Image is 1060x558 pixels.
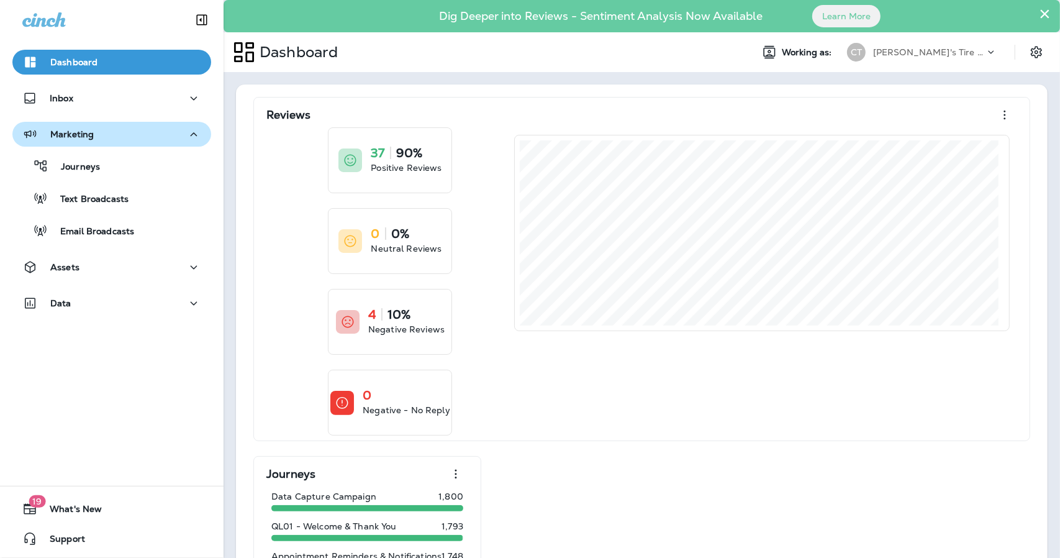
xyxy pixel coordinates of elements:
[271,492,376,501] p: Data Capture Campaign
[29,495,45,508] span: 19
[12,217,211,244] button: Email Broadcasts
[403,14,799,18] p: Dig Deeper into Reviews - Sentiment Analysis Now Available
[266,468,315,480] p: Journeys
[438,492,463,501] p: 1,800
[266,109,310,121] p: Reviews
[12,496,211,521] button: 19What's New
[442,521,463,531] p: 1,793
[371,162,442,174] p: Positive Reviews
[12,50,211,75] button: Dashboard
[37,504,102,519] span: What's New
[847,43,866,62] div: CT
[12,122,211,147] button: Marketing
[12,291,211,316] button: Data
[12,185,211,211] button: Text Broadcasts
[48,226,134,238] p: Email Broadcasts
[391,227,409,240] p: 0%
[50,298,71,308] p: Data
[271,521,397,531] p: QL01 - Welcome & Thank You
[184,7,219,32] button: Collapse Sidebar
[48,162,100,173] p: Journeys
[371,227,379,240] p: 0
[255,43,338,62] p: Dashboard
[1025,41,1048,63] button: Settings
[363,404,450,416] p: Negative - No Reply
[37,534,85,549] span: Support
[12,255,211,280] button: Assets
[812,5,881,27] button: Learn More
[50,129,94,139] p: Marketing
[368,308,376,321] p: 4
[12,526,211,551] button: Support
[12,86,211,111] button: Inbox
[873,47,985,57] p: [PERSON_NAME]'s Tire & Auto
[782,47,835,58] span: Working as:
[12,153,211,179] button: Journeys
[387,308,410,321] p: 10%
[1039,4,1051,24] button: Close
[368,323,445,336] p: Negative Reviews
[48,194,129,206] p: Text Broadcasts
[396,147,422,159] p: 90%
[371,242,442,255] p: Neutral Reviews
[50,57,97,67] p: Dashboard
[363,389,371,401] p: 0
[371,147,384,159] p: 37
[50,93,73,103] p: Inbox
[50,262,79,272] p: Assets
